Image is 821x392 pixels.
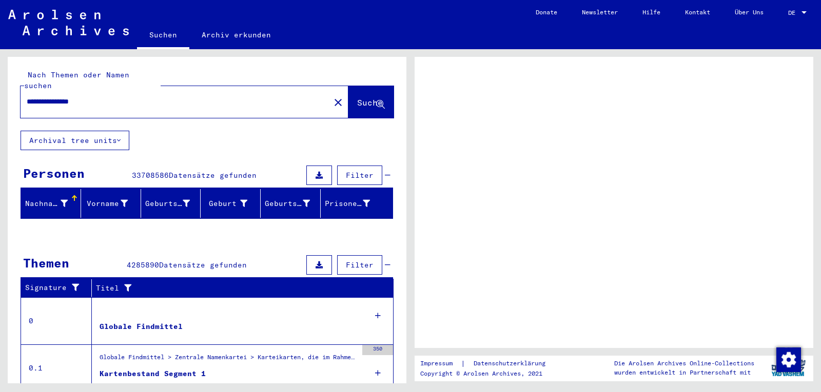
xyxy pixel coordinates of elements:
button: Archival tree units [21,131,129,150]
div: Prisoner # [325,198,370,209]
mat-header-cell: Geburt‏ [201,189,261,218]
td: 0.1 [21,344,92,391]
td: 0 [21,297,92,344]
div: Nachname [25,198,68,209]
span: DE [788,9,799,16]
mat-header-cell: Geburtsdatum [261,189,321,218]
a: Impressum [420,358,461,369]
span: 33708586 [132,171,169,180]
div: Geburtsname [145,195,203,212]
mat-header-cell: Vorname [81,189,141,218]
div: Titel [96,283,373,294]
div: Geburtsname [145,198,190,209]
img: Zustimmung ändern [776,347,801,372]
p: Die Arolsen Archives Online-Collections [614,359,754,368]
div: Geburt‏ [205,195,260,212]
button: Filter [337,166,382,185]
p: wurden entwickelt in Partnerschaft mit [614,368,754,377]
mat-label: Nach Themen oder Namen suchen [24,70,129,90]
button: Filter [337,255,382,275]
span: Datensätze gefunden [159,260,247,270]
p: Copyright © Arolsen Archives, 2021 [420,369,558,378]
img: yv_logo.png [769,355,808,381]
span: Suche [357,97,383,108]
div: Geburtsdatum [265,198,310,209]
div: Globale Findmittel [100,321,183,332]
div: Globale Findmittel > Zentrale Namenkartei > Karteikarten, die im Rahmen der sequentiellen Massend... [100,353,357,367]
div: Kartenbestand Segment 1 [100,368,206,379]
div: Prisoner # [325,195,383,212]
mat-header-cell: Prisoner # [321,189,393,218]
mat-header-cell: Nachname [21,189,81,218]
span: Filter [346,260,374,270]
div: Zustimmung ändern [776,347,800,372]
span: Datensätze gefunden [169,171,257,180]
div: 350 [362,345,393,355]
mat-header-cell: Geburtsname [141,189,201,218]
button: Clear [328,92,348,112]
div: | [420,358,558,369]
div: Themen [23,254,69,272]
div: Signature [25,282,84,293]
a: Archiv erkunden [189,23,283,47]
span: 4285890 [127,260,159,270]
div: Vorname [85,195,141,212]
button: Suche [348,86,394,118]
div: Vorname [85,198,128,209]
a: Datenschutzerklärung [465,358,558,369]
div: Signature [25,280,94,296]
span: Filter [346,171,374,180]
div: Geburtsdatum [265,195,323,212]
a: Suchen [137,23,189,49]
div: Personen [23,164,85,182]
div: Geburt‏ [205,198,247,209]
div: Nachname [25,195,81,212]
mat-icon: close [332,96,344,109]
img: Arolsen_neg.svg [8,10,129,35]
div: Titel [96,280,383,296]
